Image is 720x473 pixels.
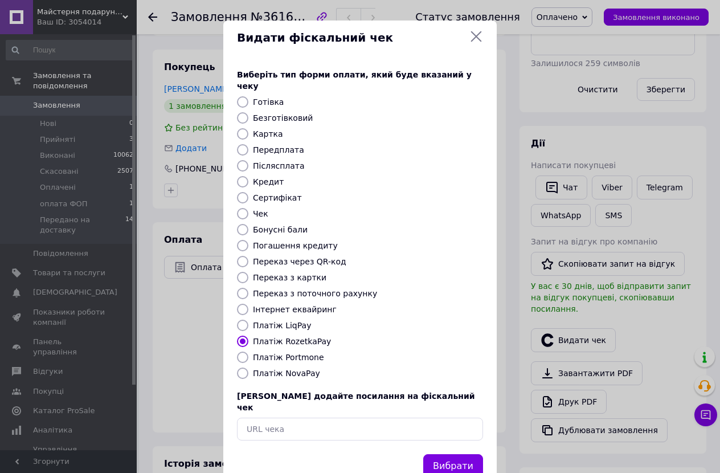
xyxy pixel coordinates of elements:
[253,273,326,282] label: Переказ з картки
[253,321,311,330] label: Платіж LiqPay
[253,129,283,138] label: Картка
[253,337,331,346] label: Платіж RozetkaPay
[253,369,320,378] label: Платіж NovaPay
[253,193,302,202] label: Сертифікат
[253,161,305,170] label: Післясплата
[253,241,338,250] label: Погашення кредиту
[253,177,284,186] label: Кредит
[253,305,337,314] label: Інтернет еквайринг
[253,257,346,266] label: Переказ через QR-код
[237,418,483,441] input: URL чека
[253,209,268,218] label: Чек
[237,70,472,91] span: Виберіть тип форми оплати, який буде вказаний у чеку
[253,353,324,362] label: Платіж Portmone
[237,392,475,412] span: [PERSON_NAME] додайте посилання на фіскальний чек
[253,145,304,154] label: Передплата
[253,289,377,298] label: Переказ з поточного рахунку
[253,113,313,123] label: Безготівковий
[253,225,308,234] label: Бонусні бали
[253,97,284,107] label: Готівка
[237,30,465,46] span: Видати фіскальний чек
